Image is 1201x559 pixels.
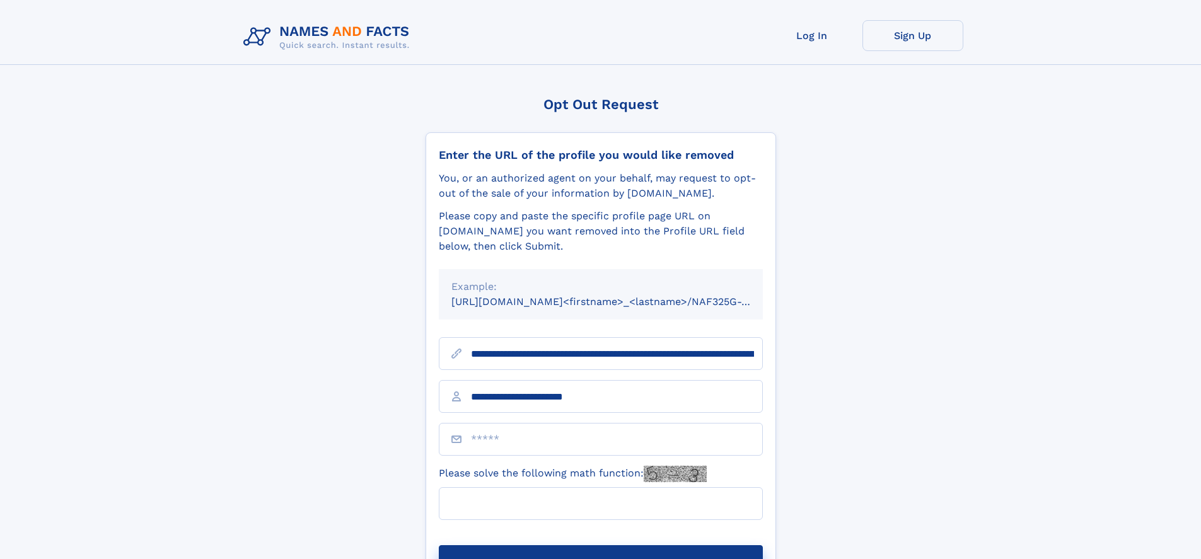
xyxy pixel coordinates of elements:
[238,20,420,54] img: Logo Names and Facts
[439,209,763,254] div: Please copy and paste the specific profile page URL on [DOMAIN_NAME] you want removed into the Pr...
[862,20,963,51] a: Sign Up
[439,148,763,162] div: Enter the URL of the profile you would like removed
[439,171,763,201] div: You, or an authorized agent on your behalf, may request to opt-out of the sale of your informatio...
[451,296,787,308] small: [URL][DOMAIN_NAME]<firstname>_<lastname>/NAF325G-xxxxxxxx
[762,20,862,51] a: Log In
[439,466,707,482] label: Please solve the following math function:
[426,96,776,112] div: Opt Out Request
[451,279,750,294] div: Example:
